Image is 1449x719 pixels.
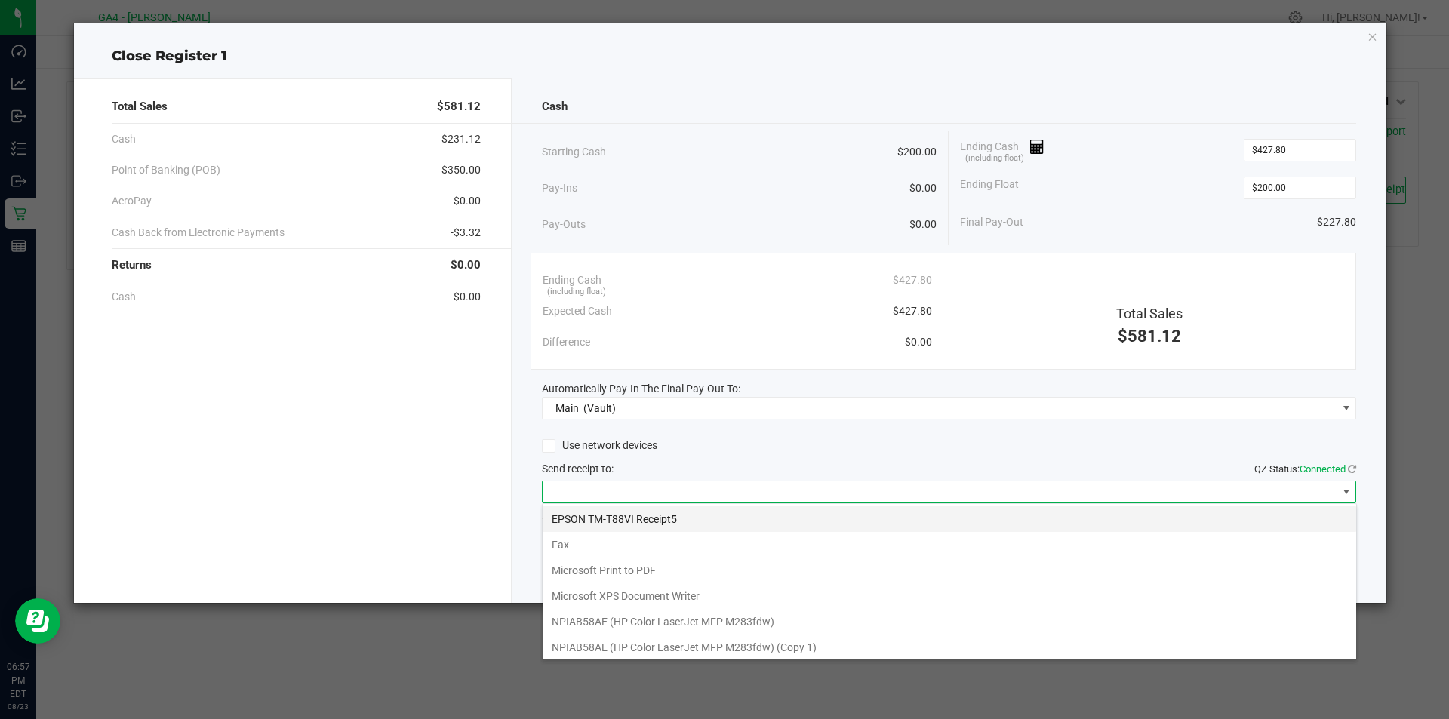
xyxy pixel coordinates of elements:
span: Cash Back from Electronic Payments [112,225,285,241]
span: Send receipt to: [542,462,614,475]
span: Starting Cash [542,144,606,160]
li: Microsoft XPS Document Writer [543,583,1356,609]
li: Fax [543,532,1356,558]
span: Connected [1300,463,1346,475]
span: Cash [542,98,568,115]
span: $200.00 [897,144,937,160]
li: Microsoft Print to PDF [543,558,1356,583]
span: Point of Banking (POB) [112,162,220,178]
span: $0.00 [451,257,481,274]
span: QZ Status: [1254,463,1356,475]
span: AeroPay [112,193,152,209]
span: Ending Cash [543,272,601,288]
span: Total Sales [1116,306,1183,321]
span: $427.80 [893,272,932,288]
span: Cash [112,131,136,147]
li: EPSON TM-T88VI Receipt5 [543,506,1356,532]
li: NPIAB58AE (HP Color LaserJet MFP M283fdw) (Copy 1) [543,635,1356,660]
span: (including float) [965,152,1024,165]
span: Expected Cash [543,303,612,319]
span: Pay-Outs [542,217,586,232]
span: Difference [543,334,590,350]
div: Close Register 1 [74,46,1387,66]
span: $0.00 [909,180,937,196]
span: $0.00 [454,193,481,209]
span: $427.80 [893,303,932,319]
iframe: Resource center [15,598,60,644]
span: Main [555,402,579,414]
span: (including float) [547,286,606,299]
span: $350.00 [441,162,481,178]
span: $0.00 [909,217,937,232]
span: $0.00 [905,334,932,350]
span: Ending Float [960,177,1019,199]
span: Ending Cash [960,139,1044,161]
span: $581.12 [1118,327,1181,346]
span: $0.00 [454,289,481,305]
span: Pay-Ins [542,180,577,196]
span: $581.12 [437,98,481,115]
span: Total Sales [112,98,168,115]
li: NPIAB58AE (HP Color LaserJet MFP M283fdw) [543,609,1356,635]
span: Final Pay-Out [960,214,1023,230]
span: $231.12 [441,131,481,147]
div: Returns [112,249,481,281]
span: Automatically Pay-In The Final Pay-Out To: [542,383,740,395]
span: -$3.32 [451,225,481,241]
span: (Vault) [583,402,616,414]
label: Use network devices [542,438,657,453]
span: Cash [112,289,136,305]
span: $227.80 [1317,214,1356,230]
